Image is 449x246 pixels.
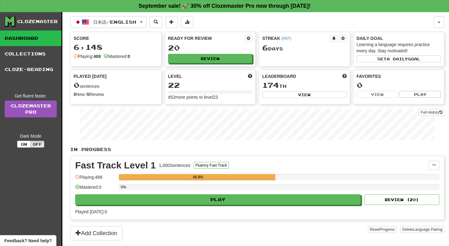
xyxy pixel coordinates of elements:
span: Level [168,73,182,79]
a: (PDT) [281,36,291,41]
div: Fast Track Level 1 [75,161,156,170]
span: This week in points, UTC [342,73,347,79]
div: 0 [357,81,441,89]
div: Daily Goal [357,35,441,41]
div: Mastered: [104,53,130,59]
div: Ready for Review [168,35,245,41]
div: Playing: [74,53,101,59]
div: Day s [262,44,347,52]
div: Favorites [357,73,441,79]
div: New / Review [74,91,158,97]
div: 452 more points to level 23 [168,94,253,100]
span: 6 [262,43,268,52]
button: Seta dailygoal [357,55,441,62]
span: a daily [387,57,408,61]
div: 48.8% [121,174,275,180]
button: Full History [419,109,444,116]
div: Mastered: 0 [75,184,116,194]
button: Review [168,54,253,63]
div: 20 [168,44,253,52]
span: Progress [380,227,395,232]
p: In Progress [70,146,444,153]
span: Leaderboard [262,73,296,79]
button: On [17,141,31,148]
button: More stats [181,16,193,28]
button: Review (20) [365,194,439,205]
button: DeleteLanguage Pairing [400,226,444,233]
span: Language Pairing [413,227,442,232]
span: 174 [262,81,279,89]
div: 22 [168,81,253,89]
div: Get fluent faster. [5,93,57,99]
strong: September sale! 🚀 30% off Clozemaster Pro now through [DATE]! [138,3,311,9]
button: Play [75,194,361,205]
button: Fluency Fast Track [194,162,229,169]
button: ResetProgress [368,226,396,233]
span: Played [DATE] [74,73,107,79]
button: View [262,91,347,98]
strong: 0 [74,92,76,97]
div: th [262,81,347,89]
strong: 488 [94,54,101,59]
div: Score [74,35,158,41]
span: Played [DATE]: 0 [75,209,107,214]
div: 1,000 Sentences [159,162,191,168]
div: 6,148 [74,43,158,51]
span: Score more points to level up [248,73,252,79]
span: 0 [74,81,80,89]
button: Search sentences [150,16,162,28]
span: Open feedback widget [4,238,52,244]
button: View [357,91,398,98]
div: Playing: 488 [75,174,116,184]
a: ClozemasterPro [5,101,57,117]
div: Streak [262,35,330,41]
button: Play [399,91,441,98]
div: Learning a language requires practice every day. Stay motivated! [357,41,441,54]
span: 日本語 / English [93,19,136,25]
div: Clozemaster [17,18,58,25]
strong: 0 [128,54,130,59]
strong: 0 [87,92,90,97]
div: sentences [74,81,158,89]
button: Off [31,141,44,148]
button: Add Collection [70,226,123,240]
button: Add sentence to collection [165,16,178,28]
button: 日本語/English [70,16,147,28]
div: Dark Mode [5,133,57,139]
